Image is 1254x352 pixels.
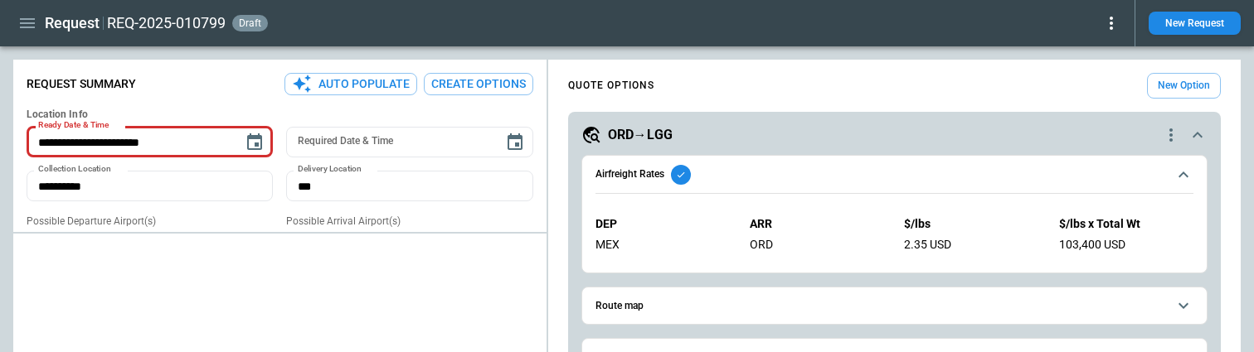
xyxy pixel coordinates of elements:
button: New Option [1147,73,1221,99]
div: 2.35 USD [904,238,1038,252]
h2: REQ-2025-010799 [107,13,226,33]
label: Collection Location [38,163,111,176]
p: Possible Departure Airport(s) [27,215,273,229]
div: Airfreight Rates [595,204,1193,265]
button: ORD→LGGquote-option-actions [581,125,1208,145]
label: Delivery Location [298,163,362,176]
span: draft [236,17,265,29]
button: Airfreight Rates [595,156,1193,194]
div: ORD [750,238,884,252]
p: $/lbs x Total Wt [1059,217,1193,231]
p: Possible Arrival Airport(s) [286,215,532,229]
h6: Airfreight Rates [595,169,664,180]
button: Route map [595,287,1193,325]
h6: Location Info [27,108,533,121]
p: $/lbs [904,217,1038,231]
button: Choose date, selected date is Jun 10, 2025 [238,126,271,159]
button: New Request [1149,12,1241,35]
h4: QUOTE OPTIONS [568,82,654,89]
h6: Route map [595,301,644,311]
h5: ORD→LGG [608,126,673,144]
button: Choose date [498,126,532,159]
div: quote-option-actions [1161,125,1181,145]
div: MEX [595,238,730,252]
h1: Request [45,13,100,33]
label: Ready Date & Time [38,119,109,132]
div: 103,400 USD [1059,238,1193,252]
p: DEP [595,217,730,231]
button: Create Options [424,73,533,95]
button: Auto Populate [284,73,417,95]
p: ARR [750,217,884,231]
p: Request Summary [27,77,136,91]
